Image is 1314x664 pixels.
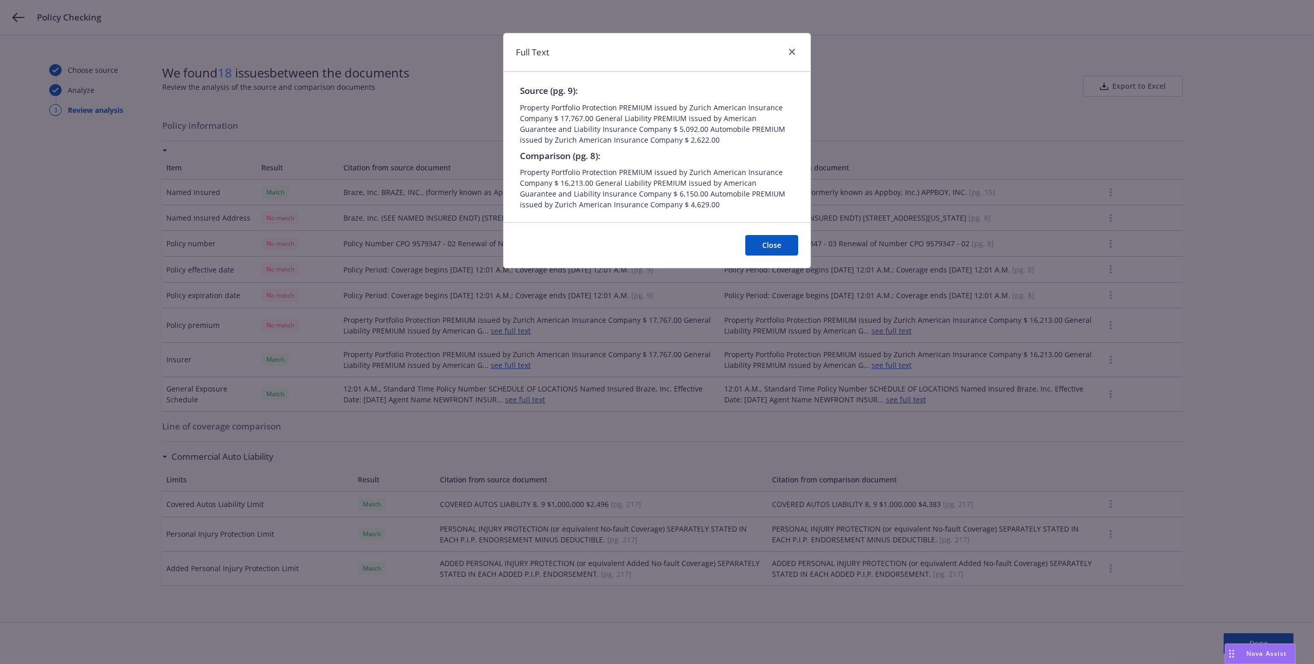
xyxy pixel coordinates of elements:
span: Source (pg. 9): [520,84,794,97]
a: close [786,46,798,58]
span: Property Portfolio Protection PREMIUM issued by Zurich American Insurance Company $ 17,767.00 Gen... [520,102,794,145]
span: Property Portfolio Protection PREMIUM issued by Zurich American Insurance Company $ 16,213.00 Gen... [520,167,794,210]
span: Comparison (pg. 8): [520,149,794,163]
div: Drag to move [1225,644,1238,663]
button: Close [745,235,798,256]
h1: Full Text [516,46,549,59]
button: Nova Assist [1225,643,1296,664]
span: Nova Assist [1246,649,1287,658]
